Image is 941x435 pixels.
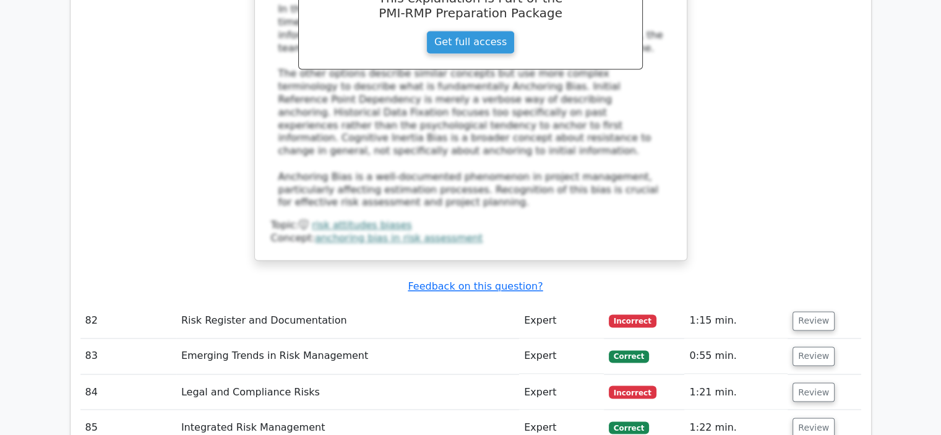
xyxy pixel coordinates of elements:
a: Feedback on this question? [408,280,543,292]
button: Review [793,347,835,366]
td: Expert [519,338,604,374]
td: Risk Register and Documentation [176,303,519,338]
span: Correct [609,421,649,434]
td: 84 [80,374,176,410]
a: anchoring bias in risk assessment [315,232,483,244]
button: Review [793,382,835,402]
span: Incorrect [609,314,656,327]
td: Expert [519,303,604,338]
div: Topic: [271,219,671,232]
td: Expert [519,374,604,410]
td: 1:15 min. [684,303,788,338]
div: Concept: [271,232,671,245]
span: Correct [609,350,649,363]
td: Emerging Trends in Risk Management [176,338,519,374]
td: 0:55 min. [684,338,788,374]
td: Legal and Compliance Risks [176,374,519,410]
td: 83 [80,338,176,374]
a: risk attitudes biases [312,219,411,231]
a: Get full access [426,30,515,54]
span: Incorrect [609,385,656,398]
td: 1:21 min. [684,374,788,410]
button: Review [793,311,835,330]
td: 82 [80,303,176,338]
